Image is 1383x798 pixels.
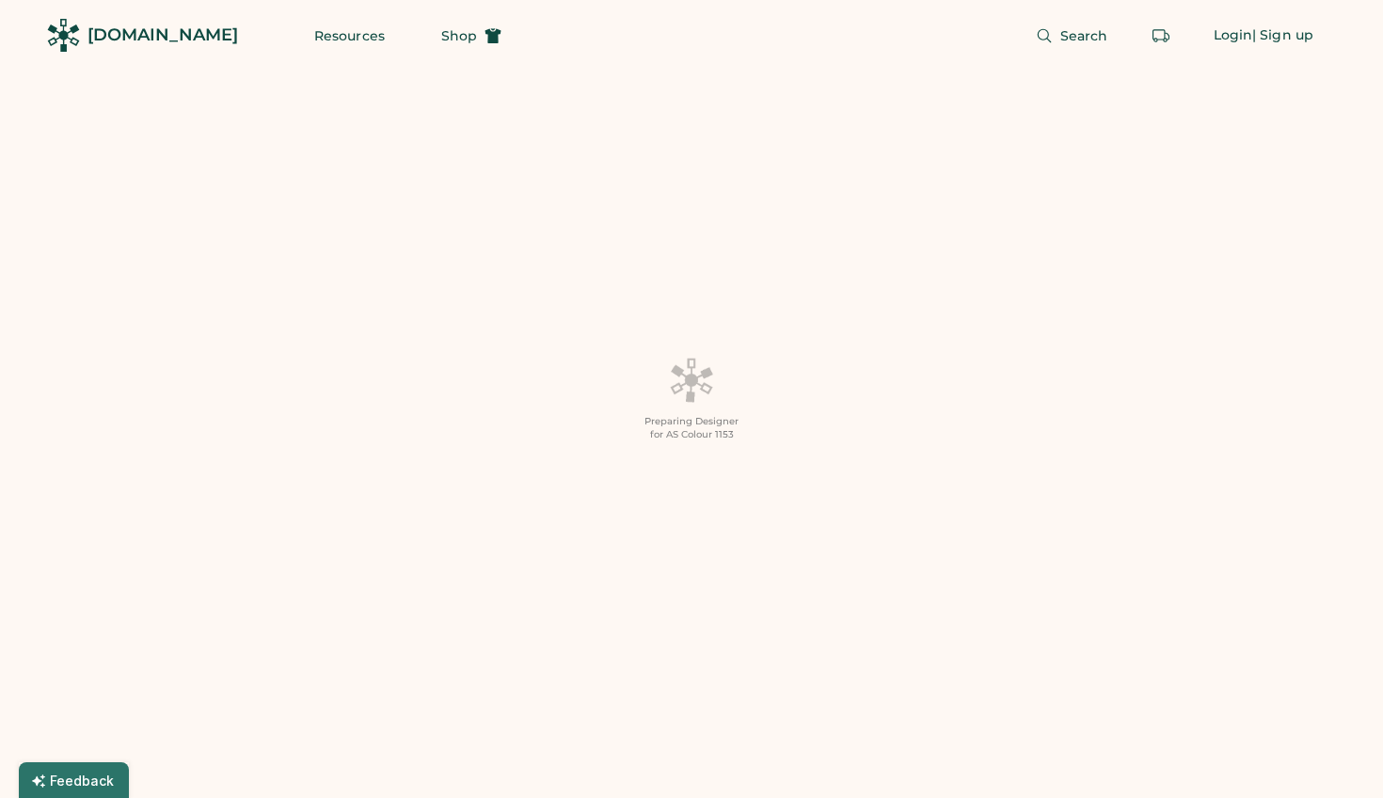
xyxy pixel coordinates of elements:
button: Search [1013,17,1131,55]
div: Preparing Designer for AS Colour 1153 [644,415,739,441]
img: Platens-Black-Loader-Spin-rich%20black.webp [669,357,714,404]
div: [DOMAIN_NAME] [87,24,238,47]
span: Search [1060,29,1108,42]
button: Shop [419,17,524,55]
button: Retrieve an order [1142,17,1180,55]
button: Resources [292,17,407,55]
span: Shop [441,29,477,42]
div: | Sign up [1252,26,1313,45]
img: Rendered Logo - Screens [47,19,80,52]
div: Login [1214,26,1253,45]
